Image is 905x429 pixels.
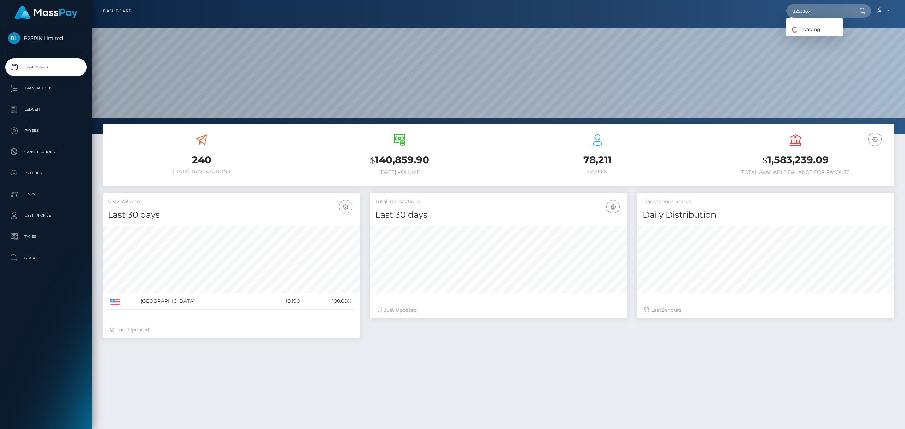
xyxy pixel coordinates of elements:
h5: Transactions Status [643,198,889,205]
h6: [DATE] Transactions [108,169,295,175]
span: Loading... [786,26,824,33]
a: Links [5,186,87,203]
h3: 240 [108,153,295,167]
a: Cancellations [5,143,87,161]
p: Transactions [8,83,84,94]
div: Just Updated [377,306,620,314]
p: Links [8,189,84,200]
a: Batches [5,164,87,182]
p: Taxes [8,231,84,242]
h3: 140,859.90 [306,153,493,168]
p: Search [8,253,84,263]
h4: Last 30 days [108,209,354,221]
a: Dashboard [103,4,132,18]
h6: Total Available Balance for Payouts [702,169,889,175]
h6: [DATE] Volume [306,169,493,175]
h5: USD Volume [108,198,354,205]
a: Ledger [5,101,87,118]
a: Taxes [5,228,87,246]
h6: Payees [504,169,691,175]
small: $ [370,155,375,165]
p: Dashboard [8,62,84,72]
a: Dashboard [5,58,87,76]
img: MassPay Logo [14,6,77,19]
span: B2SPIN Limited [5,35,87,41]
img: US.png [110,299,120,305]
input: Search... [786,4,853,18]
h4: Last 30 days [375,209,622,221]
a: Payees [5,122,87,140]
td: 100.00% [302,293,354,310]
td: 10,190 [262,293,302,310]
p: Cancellations [8,147,84,157]
a: User Profile [5,207,87,224]
p: User Profile [8,210,84,221]
p: Batches [8,168,84,178]
h5: Total Transactions [375,198,622,205]
h3: 1,583,239.09 [702,153,889,168]
td: [GEOGRAPHIC_DATA] [138,293,262,310]
div: Last hours [644,306,887,314]
p: Ledger [8,104,84,115]
a: Search [5,249,87,267]
p: Payees [8,125,84,136]
a: Transactions [5,80,87,97]
div: Just Updated [110,326,352,334]
h3: 78,211 [504,153,691,167]
h4: Daily Distribution [643,209,889,221]
small: $ [763,155,767,165]
img: B2SPIN Limited [8,32,20,44]
span: 24 [661,307,667,313]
